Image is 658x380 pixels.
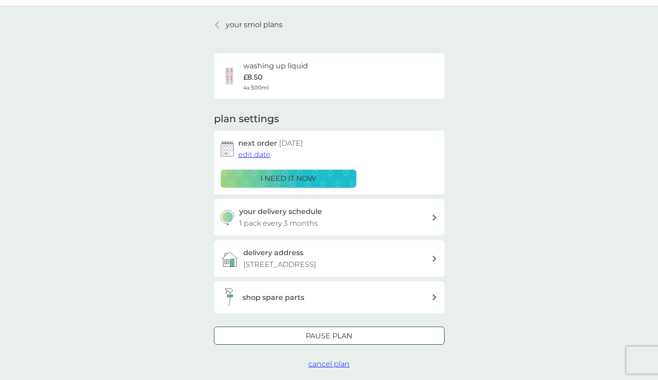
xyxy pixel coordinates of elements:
[214,19,283,31] a: your smol plans
[243,247,303,259] h3: delivery address
[243,71,263,83] p: £8.50
[221,170,356,188] button: i need it now
[238,150,270,159] span: edit date
[221,67,239,85] img: washing up liquid
[279,139,303,147] span: [DATE]
[214,112,279,126] h2: plan settings
[214,281,445,313] button: shop spare parts
[214,199,445,236] button: your delivery schedule1 pack every 3 months
[243,259,316,271] p: [STREET_ADDRESS]
[243,83,269,92] span: 4x 500ml
[239,206,322,218] h3: your delivery schedule
[243,60,308,72] h6: washing up liquid
[260,173,316,185] p: i need it now
[239,218,318,229] p: 1 pack every 3 months
[238,149,270,161] button: edit date
[308,358,350,370] button: cancel plan
[306,330,352,342] p: Pause plan
[238,138,303,149] h2: next order
[214,240,445,277] a: delivery address[STREET_ADDRESS]
[214,327,445,345] button: Pause plan
[308,360,350,368] span: cancel plan
[242,292,304,304] h3: shop spare parts
[226,19,283,31] p: your smol plans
